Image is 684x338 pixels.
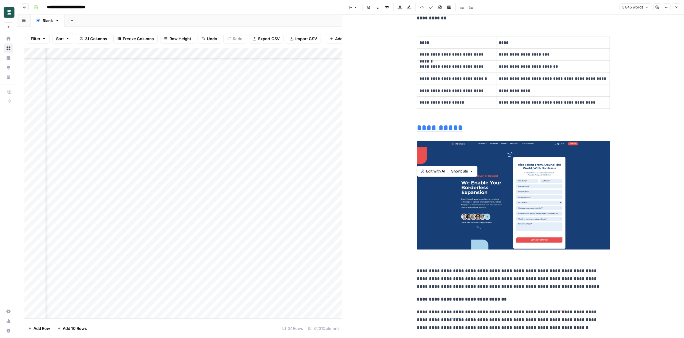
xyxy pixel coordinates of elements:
span: Filter [31,36,40,42]
button: Shortcuts [449,167,476,175]
button: Workspace: Borderless [4,5,13,20]
span: Undo [207,36,217,42]
a: Insights [4,53,13,63]
button: Export CSV [249,34,283,43]
span: Edit with AI [426,169,445,174]
button: 31 Columns [76,34,111,43]
a: Home [4,34,13,43]
button: Row Height [160,34,195,43]
div: 34 Rows [280,324,306,333]
button: Help + Support [4,326,13,336]
span: 3 845 words [622,5,643,10]
button: Freeze Columns [113,34,158,43]
span: Export CSV [258,36,280,42]
a: Usage [4,316,13,326]
span: Sort [56,36,64,42]
button: Redo [223,34,246,43]
button: Add Column [326,34,362,43]
button: Filter [27,34,50,43]
a: Opportunities [4,63,13,72]
a: Your Data [4,72,13,82]
span: 31 Columns [85,36,107,42]
img: Borderless Logo [4,7,14,18]
a: Blank [31,14,65,27]
span: Add Column [335,36,358,42]
button: 3 845 words [619,3,651,11]
div: 31/31 Columns [306,324,342,333]
button: Import CSV [286,34,321,43]
button: Sort [52,34,73,43]
div: Blank [43,18,53,24]
button: Add Row [24,324,54,333]
a: Settings [4,307,13,316]
button: Undo [198,34,221,43]
span: Row Height [169,36,191,42]
button: Add 10 Rows [54,324,90,333]
span: Shortcuts [451,169,468,174]
span: Redo [233,36,242,42]
span: Add 10 Rows [63,325,87,331]
span: Add Row [33,325,50,331]
span: Import CSV [295,36,317,42]
span: Freeze Columns [123,36,154,42]
a: Browse [4,43,13,53]
button: Edit with AI [418,167,448,175]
